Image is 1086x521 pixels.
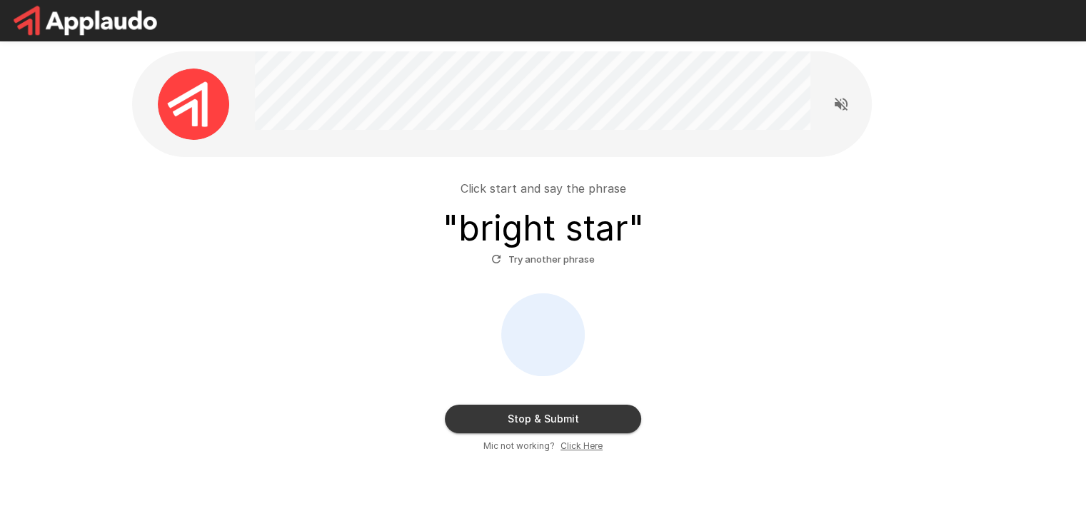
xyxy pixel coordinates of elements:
[443,208,644,248] h3: " bright star "
[483,439,555,453] span: Mic not working?
[560,440,603,451] u: Click Here
[461,180,626,197] p: Click start and say the phrase
[158,69,229,140] img: applaudo_avatar.png
[445,405,641,433] button: Stop & Submit
[488,248,598,270] button: Try another phrase
[827,90,855,118] button: Read questions aloud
